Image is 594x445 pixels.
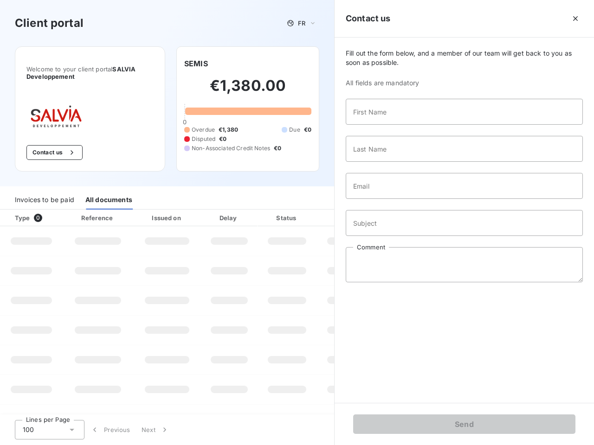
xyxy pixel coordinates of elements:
[192,135,215,143] span: Disputed
[203,213,256,222] div: Delay
[85,190,132,210] div: All documents
[346,99,583,125] input: placeholder
[26,102,86,130] img: Company logo
[26,65,154,80] span: Welcome to your client portal
[26,145,83,160] button: Contact us
[304,126,311,134] span: €0
[192,126,215,134] span: Overdue
[259,213,315,222] div: Status
[346,210,583,236] input: placeholder
[135,213,199,222] div: Issued on
[346,173,583,199] input: placeholder
[34,214,42,222] span: 0
[81,214,113,222] div: Reference
[219,126,238,134] span: €1,380
[26,65,136,80] span: SALVIA Developpement
[298,19,305,27] span: FR
[136,420,175,439] button: Next
[84,420,136,439] button: Previous
[274,144,281,153] span: €0
[318,213,378,222] div: Amount
[346,78,583,88] span: All fields are mandatory
[346,136,583,162] input: placeholder
[9,213,61,222] div: Type
[346,49,583,67] span: Fill out the form below, and a member of our team will get back to you as soon as possible.
[219,135,226,143] span: €0
[353,414,575,434] button: Send
[184,58,208,69] h6: SEMIS
[289,126,300,134] span: Due
[346,12,391,25] h5: Contact us
[15,15,84,32] h3: Client portal
[184,76,311,104] h2: €1,380.00
[15,190,74,210] div: Invoices to be paid
[192,144,270,153] span: Non-Associated Credit Notes
[23,425,34,434] span: 100
[183,118,187,126] span: 0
